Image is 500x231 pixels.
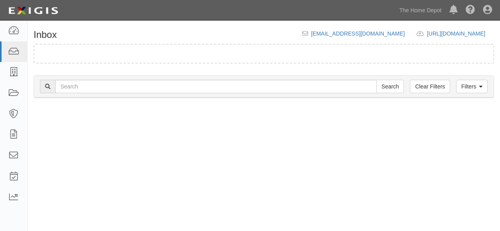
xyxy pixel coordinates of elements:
a: Clear Filters [410,80,450,93]
img: logo-5460c22ac91f19d4615b14bd174203de0afe785f0fc80cf4dbbc73dc1793850b.png [6,4,60,18]
input: Search [55,80,377,93]
a: [EMAIL_ADDRESS][DOMAIN_NAME] [311,30,405,37]
a: Filters [456,80,488,93]
input: Search [376,80,404,93]
a: [URL][DOMAIN_NAME] [427,30,494,37]
i: Help Center - Complianz [466,6,475,15]
a: The Home Depot [395,2,445,18]
h1: Inbox [34,30,57,40]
